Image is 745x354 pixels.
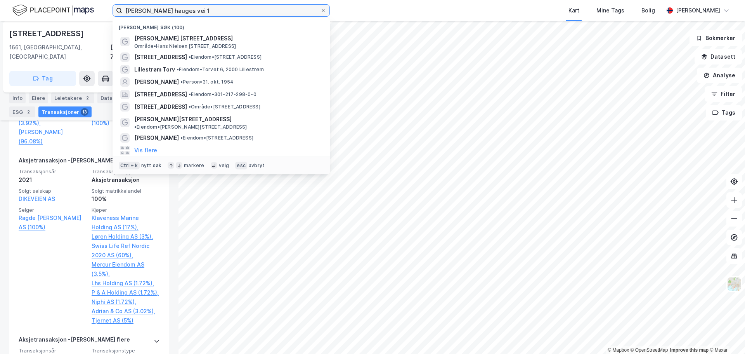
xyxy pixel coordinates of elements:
span: Transaksjonsår [19,347,87,354]
div: velg [219,162,229,169]
div: ESG [9,106,35,117]
div: 2021 [19,175,87,185]
button: Tags [706,105,742,120]
input: Søk på adresse, matrikkel, gårdeiere, leietakere eller personer [122,5,320,16]
span: • [189,54,191,60]
span: [PERSON_NAME][STREET_ADDRESS] [134,115,232,124]
div: Info [9,92,26,103]
span: Lillestrøm Torv [134,65,175,74]
div: Bolig [641,6,655,15]
span: • [180,135,183,141]
span: [STREET_ADDRESS] [134,102,187,112]
div: Aksjetransaksjon - [PERSON_NAME] flere [19,335,130,347]
span: Person • 31. okt. 1954 [180,79,234,85]
button: Vis flere [134,146,157,155]
div: Eiere [29,92,48,103]
span: Transaksjonstype [92,168,160,175]
a: P & A Holding AS (1.72%), [92,288,160,297]
div: Leietakere [51,92,94,103]
div: [PERSON_NAME] søk (100) [113,18,330,32]
div: [GEOGRAPHIC_DATA], 737/2 [110,43,169,61]
span: [PERSON_NAME] [134,133,179,143]
div: avbryt [249,162,265,169]
span: Transaksjonstype [92,347,160,354]
span: [STREET_ADDRESS] [134,90,187,99]
a: Lhs Holding AS (1.72%), [92,279,160,288]
div: Kart [568,6,579,15]
a: Mapbox [608,347,629,353]
span: • [177,66,179,72]
div: Transaksjoner [38,106,92,117]
a: Mercur Eiendom AS (3.5%), [92,260,160,279]
div: [STREET_ADDRESS] [9,27,85,40]
span: Solgt selskap [19,188,87,194]
div: 1661, [GEOGRAPHIC_DATA], [GEOGRAPHIC_DATA] [9,43,110,61]
span: [PERSON_NAME] [134,77,179,87]
button: Tag [9,71,76,86]
a: Adrian & Co AS (3.02%), [92,307,160,316]
a: OpenStreetMap [631,347,668,353]
div: Datasett [97,92,136,103]
a: [PERSON_NAME] (96.08%) [19,127,87,146]
iframe: Chat Widget [706,317,745,354]
span: Område • Hans Nielsen [STREET_ADDRESS] [134,43,236,49]
div: 100% [92,194,160,204]
span: • [189,91,191,97]
img: Z [727,277,742,291]
a: Swiss Life Ref Nordic 2020 AS (60%), [92,241,160,260]
button: Analyse [697,68,742,83]
span: Eiendom • [STREET_ADDRESS] [180,135,253,141]
span: • [180,79,183,85]
button: Filter [705,86,742,102]
div: Aksjetransaksjon [92,175,160,185]
div: 2 [24,108,32,116]
div: nytt søk [141,162,162,169]
span: [STREET_ADDRESS] [134,52,187,62]
span: Kjøper [92,207,160,213]
button: Datasett [695,49,742,65]
span: Selger [19,207,87,213]
div: esc [235,162,247,169]
div: Aksjetransaksjon - [PERSON_NAME] flere [19,156,130,168]
a: DIKEVEIEN AS [19,195,55,202]
a: Niphi AS (1.72%), [92,297,160,307]
a: Løren Holding AS (3%), [92,232,160,241]
img: logo.f888ab2527a4732fd821a326f86c7f29.svg [12,3,94,17]
span: Eiendom • [PERSON_NAME][STREET_ADDRESS] [134,124,247,130]
div: markere [184,162,204,169]
a: Klaveness Marine Holding AS (17%), [92,213,160,232]
span: Eiendom • Torvet 6, 2000 Lillestrøm [177,66,264,73]
a: Ragde [PERSON_NAME] AS (100%) [19,213,87,232]
span: • [189,104,191,110]
a: Tjernet AS (5%) [92,316,160,325]
div: [PERSON_NAME] [676,6,720,15]
a: Improve this map [670,347,709,353]
span: Solgt matrikkelandel [92,188,160,194]
div: Mine Tags [596,6,624,15]
span: • [134,124,137,130]
span: Område • [STREET_ADDRESS] [189,104,260,110]
span: Eiendom • [STREET_ADDRESS] [189,54,262,60]
span: [PERSON_NAME] [STREET_ADDRESS] [134,34,321,43]
div: 2 [83,94,91,102]
div: Ctrl + k [119,162,140,169]
button: Bokmerker [690,30,742,46]
div: 13 [81,108,88,116]
span: Transaksjonsår [19,168,87,175]
span: Eiendom • 301-217-298-0-0 [189,91,256,98]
